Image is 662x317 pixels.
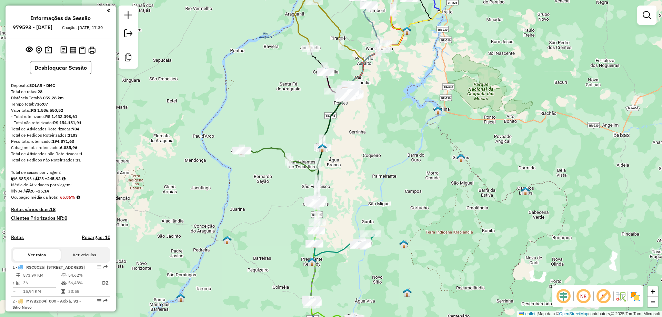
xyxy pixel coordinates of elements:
[103,299,108,303] em: Rota exportada
[68,272,96,279] td: 54,62%
[87,45,97,55] button: Imprimir Rotas
[615,291,626,302] img: Fluxo de ruas
[11,189,15,193] i: Total de Atividades
[13,249,61,261] button: Ver rotas
[121,27,135,42] a: Exportar sessão
[62,177,66,181] i: Meta Caixas/viagem: 1,00 Diferença: 244,93
[519,311,535,316] a: Leaflet
[68,288,96,295] td: 33:55
[26,265,44,270] span: RSC8C25
[103,265,108,269] em: Rota exportada
[354,240,363,249] img: Tupiratins
[340,87,349,96] img: SOLAR - DMC
[23,279,61,287] td: 36
[43,45,53,56] button: Painel de Sugestão
[68,279,96,287] td: 56,43%
[16,273,20,277] i: Distância Total
[11,89,110,95] div: Total de rotas:
[307,297,316,306] img: PA Guaraí
[651,287,655,296] span: +
[11,126,110,132] div: Total de Atividades Roteirizadas:
[321,68,330,77] img: Carmolândia
[12,288,16,295] td: =
[11,157,110,163] div: Total de Pedidos não Roteirizados:
[30,61,91,74] button: Desbloquear Sessão
[403,288,412,297] img: Santa Maria do Tocantins
[12,298,81,310] span: | 800 - Axixá, 91 - Sitio Novo
[308,257,317,266] img: Presidente Kennedy
[11,182,110,188] div: Média de Atividades por viagem:
[559,311,589,316] a: OpenStreetMap
[640,8,654,22] a: Exibir filtros
[107,6,110,14] a: Clique aqui para minimizar o painel
[97,299,101,303] em: Opções
[50,206,56,212] strong: 18
[80,151,82,156] strong: 1
[59,24,106,31] div: Criação: [DATE] 17:30
[223,236,232,245] img: Couto Magalhães
[61,281,67,285] i: % de utilização da cubagem
[11,113,110,120] div: - Total roteirizado:
[11,177,15,181] i: Cubagem total roteirizado
[555,288,572,305] span: Ocultar deslocamento
[310,239,319,248] img: Brasilândia do Tocantins
[77,195,80,199] em: Média calculada utilizando a maior ocupação (%Peso ou %Cubagem) de cada rota da sessão. Rotas cro...
[648,297,658,307] a: Zoom out
[78,45,87,55] button: Visualizar Romaneio
[76,157,81,162] strong: 11
[318,143,327,152] img: Nova Olinda
[61,289,65,294] i: Tempo total em rota
[433,106,442,115] img: Filadélfia
[309,196,318,205] img: PA Colinas
[24,44,34,56] button: Exibir sessão original
[26,298,46,304] span: MWB2D84
[29,83,55,88] strong: SOLAR - DMC
[34,177,39,181] i: Total de rotas
[11,101,110,107] div: Tempo total:
[11,176,110,182] div: 6.885,96 / 28 =
[457,153,465,162] img: Goiatins
[82,235,110,240] h4: Recargas: 10
[11,169,110,176] div: Total de caixas por viagem:
[11,138,110,145] div: Peso total roteirizado:
[39,95,64,100] strong: 8.059,28 km
[23,272,61,279] td: 573,99 KM
[38,89,42,94] strong: 28
[31,15,91,21] h4: Informações da Sessão
[34,45,43,56] button: Centralizar mapa no depósito ou ponto de apoio
[651,297,655,306] span: −
[61,249,108,261] button: Ver veículos
[60,145,77,150] strong: 6.885,96
[11,207,110,212] h4: Rotas vários dias:
[536,311,538,316] span: |
[121,8,135,24] a: Nova sessão e pesquisa
[11,235,24,240] a: Rotas
[11,215,110,221] h4: Clientes Priorizados NR:
[47,176,61,181] strong: 245,93
[595,288,612,305] span: Exibir rótulo
[176,293,185,302] img: Araguacema
[11,188,110,194] div: 704 / 28 =
[16,281,20,285] i: Total de Atividades
[12,265,85,270] span: 1 -
[399,240,408,249] img: Itacaja
[53,120,81,125] strong: R$ 154.151,91
[11,132,110,138] div: Total de Pedidos Roteirizados:
[13,24,52,30] h6: 979593 - [DATE]
[60,195,75,200] strong: 65,86%
[11,151,110,157] div: Total de Atividades não Roteirizadas:
[38,188,49,194] strong: 25,14
[44,265,85,270] span: | [STREET_ADDRESS]
[11,195,59,200] span: Ocupação média da frota:
[11,120,110,126] div: - Total não roteirizado:
[68,132,78,138] strong: 1183
[61,273,67,277] i: % de utilização do peso
[575,288,592,305] span: Ocultar NR
[34,101,48,107] strong: 736:07
[521,187,530,196] img: Campos Lindos
[12,298,81,310] span: 2 -
[25,189,30,193] i: Total de rotas
[342,89,359,96] div: Atividade não roteirizada - J R DISTRIBUIDORA BE
[237,146,246,155] img: Arapoema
